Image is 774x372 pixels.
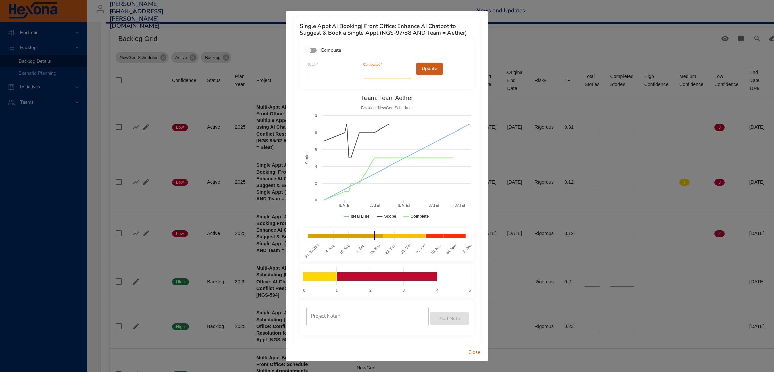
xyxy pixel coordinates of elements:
text: 4 [436,288,438,292]
text: 13. Oct [400,243,412,255]
text: Stories [305,152,309,164]
h6: Single Appt AI Booking| Front Office: Enhance AI Chatbot to Suggest & Book a Single Appt (NGS-97/... [300,23,474,37]
span: Close [466,348,482,357]
text: 24. Nov [445,243,457,255]
text: [DATE] [453,203,465,207]
text: 29. Sep [384,243,396,255]
text: Backlog: NewGen Scheduler [361,106,413,110]
text: 21. [DATE] [304,243,320,259]
text: 6 [315,147,317,151]
text: [DATE] [398,203,410,207]
text: 10. Nov [430,243,442,255]
button: Update [416,63,443,75]
text: 8. Dec [462,243,472,253]
span: Update [422,65,437,73]
text: [DATE] [369,203,380,207]
text: 27. Oct [415,243,427,255]
text: Scope [384,214,396,219]
span: Complete [321,47,341,54]
text: 3 [403,288,405,292]
text: 18. Aug [338,243,350,255]
text: 5 [469,288,471,292]
text: 2 [315,181,317,185]
text: 0 [303,288,305,292]
label: Total [308,63,318,66]
text: 10 [313,114,317,118]
text: 15. Sep [369,243,381,255]
text: Ideal Line [351,214,370,219]
button: Close [464,346,485,359]
text: 1. Sep [355,243,365,254]
text: [DATE] [428,203,439,207]
text: 1 [336,288,338,292]
label: Completed [363,63,383,66]
text: 4 [315,164,317,169]
text: Team: Team Aether [361,95,413,101]
text: 2 [369,288,371,292]
text: 4. Aug [325,243,335,254]
text: [DATE] [339,203,351,207]
text: Complete [411,214,429,219]
text: 8 [315,131,317,135]
text: 0 [315,198,317,202]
